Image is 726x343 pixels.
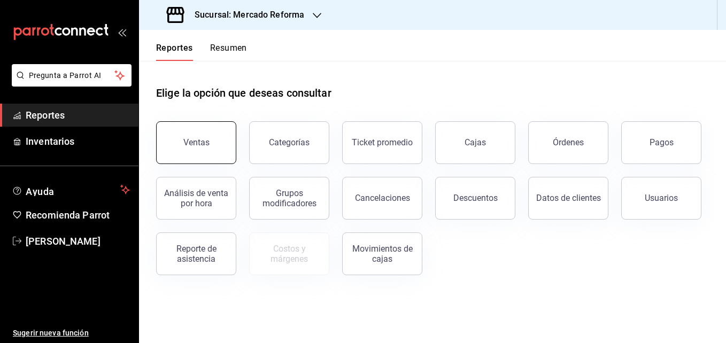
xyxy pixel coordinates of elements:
button: Grupos modificadores [249,177,329,220]
span: Inventarios [26,134,130,149]
div: Pagos [650,137,674,147]
button: Reportes [156,43,193,61]
button: Reporte de asistencia [156,232,236,275]
button: Pregunta a Parrot AI [12,64,132,87]
div: Ventas [183,137,210,147]
span: Recomienda Parrot [26,208,130,222]
button: Descuentos [435,177,515,220]
div: Órdenes [553,137,584,147]
div: Movimientos de cajas [349,244,415,264]
h1: Elige la opción que deseas consultar [156,85,331,101]
div: Descuentos [453,193,498,203]
button: Cancelaciones [342,177,422,220]
span: [PERSON_NAME] [26,234,130,248]
span: Pregunta a Parrot AI [29,70,115,81]
div: Cajas [465,137,486,147]
button: Categorías [249,121,329,164]
div: Grupos modificadores [256,188,322,208]
div: Cancelaciones [355,193,410,203]
div: Análisis de venta por hora [163,188,229,208]
div: Reporte de asistencia [163,244,229,264]
button: Usuarios [621,177,701,220]
button: Ventas [156,121,236,164]
button: Movimientos de cajas [342,232,422,275]
button: Cajas [435,121,515,164]
div: Categorías [269,137,310,147]
h3: Sucursal: Mercado Reforma [186,9,304,21]
button: Análisis de venta por hora [156,177,236,220]
button: open_drawer_menu [118,28,126,36]
button: Contrata inventarios para ver este reporte [249,232,329,275]
button: Órdenes [528,121,608,164]
button: Datos de clientes [528,177,608,220]
div: Datos de clientes [536,193,601,203]
span: Sugerir nueva función [13,328,130,339]
button: Resumen [210,43,247,61]
div: Costos y márgenes [256,244,322,264]
div: Usuarios [645,193,678,203]
span: Ayuda [26,183,116,196]
div: Ticket promedio [352,137,413,147]
button: Ticket promedio [342,121,422,164]
span: Reportes [26,108,130,122]
div: navigation tabs [156,43,247,61]
a: Pregunta a Parrot AI [7,77,132,89]
button: Pagos [621,121,701,164]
